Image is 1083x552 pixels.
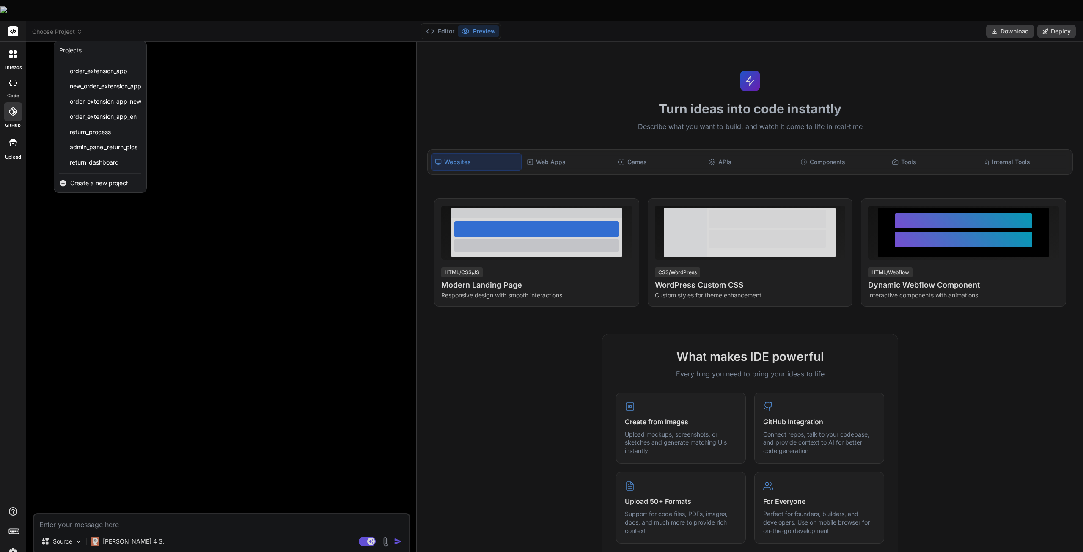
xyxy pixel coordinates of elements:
span: order_extension_app_new [70,97,141,106]
span: return_dashboard [70,158,119,167]
label: code [7,92,19,99]
span: order_extension_app [70,67,127,75]
span: return_process [70,128,111,136]
div: Projects [59,46,82,55]
label: Upload [5,154,21,161]
span: order_extension_app_en [70,113,137,121]
span: Create a new project [70,179,128,187]
label: GitHub [5,122,21,129]
span: new_order_extension_app [70,82,141,91]
label: threads [4,64,22,71]
span: admin_panel_return_pics [70,143,137,151]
